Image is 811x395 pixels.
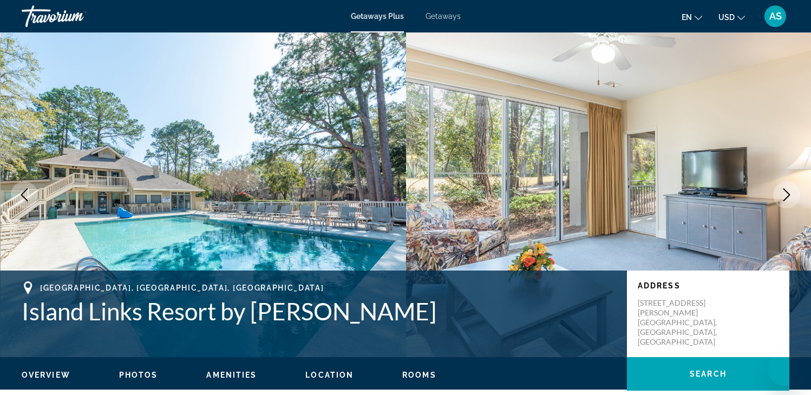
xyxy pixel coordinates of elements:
button: Amenities [206,370,257,380]
span: en [682,13,692,22]
button: User Menu [761,5,789,28]
button: Photos [119,370,158,380]
h1: Island Links Resort by [PERSON_NAME] [22,297,616,325]
button: Next image [773,181,800,208]
a: Travorium [22,2,130,30]
span: Photos [119,371,158,379]
span: Overview [22,371,70,379]
button: Location [305,370,354,380]
span: Location [305,371,354,379]
p: [STREET_ADDRESS][PERSON_NAME] [GEOGRAPHIC_DATA], [GEOGRAPHIC_DATA], [GEOGRAPHIC_DATA] [638,298,724,347]
span: Rooms [402,371,436,379]
button: Change currency [718,9,745,25]
span: [GEOGRAPHIC_DATA], [GEOGRAPHIC_DATA], [GEOGRAPHIC_DATA] [40,284,324,292]
p: Address [638,281,779,290]
span: AS [769,11,782,22]
span: USD [718,13,735,22]
iframe: Button to launch messaging window [768,352,802,386]
button: Change language [682,9,702,25]
button: Search [627,357,789,391]
button: Rooms [402,370,436,380]
span: Search [690,370,727,378]
span: Amenities [206,371,257,379]
a: Getaways [426,12,461,21]
a: Getaways Plus [351,12,404,21]
button: Overview [22,370,70,380]
button: Previous image [11,181,38,208]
